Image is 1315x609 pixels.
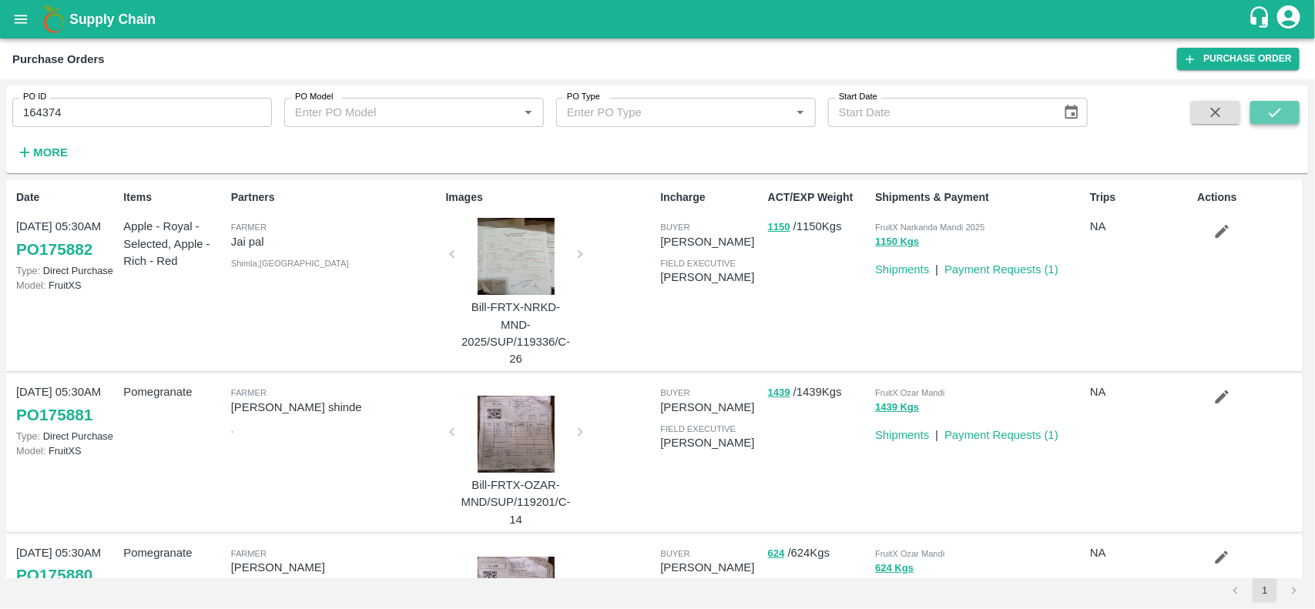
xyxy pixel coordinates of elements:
[660,559,761,576] p: [PERSON_NAME]
[660,434,761,451] p: [PERSON_NAME]
[69,12,156,27] b: Supply Chain
[458,477,574,528] p: Bill-FRTX-OZAR-MND/SUP/119201/C-14
[768,545,785,563] button: 624
[231,233,440,250] p: Jai pal
[16,189,117,206] p: Date
[660,424,736,433] span: field executive
[16,383,117,400] p: [DATE] 05:30AM
[660,399,761,416] p: [PERSON_NAME]
[1057,98,1086,127] button: Choose date
[1198,189,1299,206] p: Actions
[567,91,600,103] label: PO Type
[446,189,655,206] p: Images
[16,430,40,442] span: Type:
[660,549,689,558] span: buyer
[231,189,440,206] p: Partners
[768,218,869,236] p: / 1150 Kgs
[231,424,233,433] span: ,
[518,102,538,122] button: Open
[768,384,790,402] button: 1439
[944,429,1058,441] a: Payment Requests (1)
[16,263,117,278] p: Direct Purchase
[768,544,869,562] p: / 624 Kgs
[768,219,790,236] button: 1150
[231,399,440,416] p: [PERSON_NAME] shinde
[231,223,267,232] span: Farmer
[828,98,1051,127] input: Start Date
[1090,383,1191,400] p: NA
[16,218,117,235] p: [DATE] 05:30AM
[944,263,1058,276] a: Payment Requests (1)
[875,263,929,276] a: Shipments
[875,560,914,577] button: 624 Kgs
[1090,544,1191,561] p: NA
[231,559,440,576] p: [PERSON_NAME]
[123,383,224,400] p: Pomegranate
[295,91,334,103] label: PO Model
[875,223,985,232] span: FruitX Narkanda Mandi 2025
[458,299,574,367] p: Bill-FRTX-NRKD-MND-2025/SUP/119336/C-26
[69,8,1248,30] a: Supply Chain
[929,420,938,443] div: |
[39,4,69,35] img: logo
[768,383,869,401] p: / 1439 Kgs
[561,102,786,122] input: Enter PO Type
[16,561,92,589] a: PO175880
[16,401,92,429] a: PO175881
[875,189,1084,206] p: Shipments & Payment
[33,146,68,159] strong: More
[875,388,944,397] span: FruitX Ozar Mandi
[231,259,349,268] span: Shimla , [GEOGRAPHIC_DATA]
[16,443,117,458] p: FruitXS
[660,259,736,268] span: field executive
[1090,218,1191,235] p: NA
[16,265,40,276] span: Type:
[3,2,39,37] button: open drawer
[1275,3,1303,35] div: account of current user
[839,91,877,103] label: Start Date
[660,233,761,250] p: [PERSON_NAME]
[875,399,919,417] button: 1439 Kgs
[929,255,938,278] div: |
[16,278,117,293] p: FruitXS
[289,102,514,122] input: Enter PO Model
[16,279,45,291] span: Model:
[660,189,761,206] p: Incharge
[660,269,761,286] p: [PERSON_NAME]
[12,98,272,127] input: Enter PO ID
[12,49,105,69] div: Purchase Orders
[660,388,689,397] span: buyer
[16,429,117,443] p: Direct Purchase
[1090,189,1191,206] p: Trips
[1248,5,1275,33] div: customer-support
[231,388,267,397] span: Farmer
[1177,48,1300,70] a: Purchase Order
[16,445,45,457] span: Model:
[12,139,72,166] button: More
[1253,578,1277,603] button: page 1
[790,102,810,122] button: Open
[875,233,919,251] button: 1150 Kgs
[875,429,929,441] a: Shipments
[123,544,224,561] p: Pomegranate
[660,223,689,232] span: buyer
[768,189,869,206] p: ACT/EXP Weight
[23,91,46,103] label: PO ID
[875,549,944,558] span: FruitX Ozar Mandi
[123,218,224,269] p: Apple - Royal - Selected, Apple - Rich - Red
[16,236,92,263] a: PO175882
[16,544,117,561] p: [DATE] 05:30AM
[123,189,224,206] p: Items
[231,549,267,558] span: Farmer
[1221,578,1309,603] nav: pagination navigation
